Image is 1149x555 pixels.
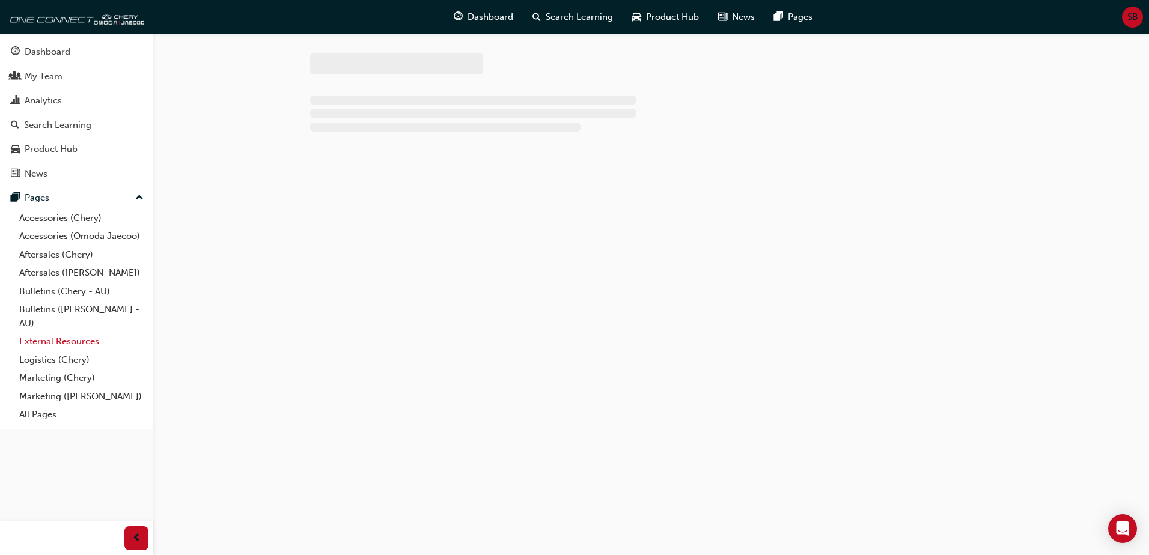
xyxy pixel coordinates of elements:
a: My Team [5,65,148,88]
div: Product Hub [25,142,78,156]
span: car-icon [632,10,641,25]
a: guage-iconDashboard [444,5,523,29]
span: prev-icon [132,531,141,546]
span: Dashboard [468,10,513,24]
a: news-iconNews [709,5,764,29]
a: News [5,163,148,185]
a: Accessories (Chery) [14,209,148,228]
span: people-icon [11,71,20,82]
a: Aftersales ([PERSON_NAME]) [14,264,148,282]
a: External Resources [14,332,148,351]
img: oneconnect [6,5,144,29]
span: up-icon [135,190,144,206]
button: SB [1122,7,1143,28]
span: Product Hub [646,10,699,24]
a: Logistics (Chery) [14,351,148,369]
a: All Pages [14,405,148,424]
span: chart-icon [11,96,20,106]
button: Pages [5,187,148,209]
span: news-icon [718,10,727,25]
span: pages-icon [11,193,20,204]
div: Search Learning [24,118,91,132]
a: Aftersales (Chery) [14,246,148,264]
span: guage-icon [454,10,463,25]
a: Product Hub [5,138,148,160]
span: car-icon [11,144,20,155]
span: Search Learning [546,10,613,24]
span: News [732,10,755,24]
div: Open Intercom Messenger [1108,514,1137,543]
a: Bulletins (Chery - AU) [14,282,148,301]
a: pages-iconPages [764,5,822,29]
div: Dashboard [25,45,70,59]
a: search-iconSearch Learning [523,5,623,29]
span: SB [1127,10,1138,24]
span: Pages [788,10,812,24]
a: Bulletins ([PERSON_NAME] - AU) [14,300,148,332]
div: Pages [25,191,49,205]
div: My Team [25,70,62,83]
div: News [25,167,47,181]
span: search-icon [11,120,19,131]
a: Analytics [5,89,148,112]
a: Accessories (Omoda Jaecoo) [14,227,148,246]
a: Marketing ([PERSON_NAME]) [14,387,148,406]
span: pages-icon [774,10,783,25]
a: Search Learning [5,114,148,136]
div: Analytics [25,94,62,108]
span: guage-icon [11,47,20,58]
button: DashboardMy TeamAnalyticsSearch LearningProduct HubNews [5,38,148,187]
span: search-icon [532,10,541,25]
a: Dashboard [5,41,148,63]
a: Marketing (Chery) [14,369,148,387]
a: car-iconProduct Hub [623,5,709,29]
span: news-icon [11,169,20,180]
